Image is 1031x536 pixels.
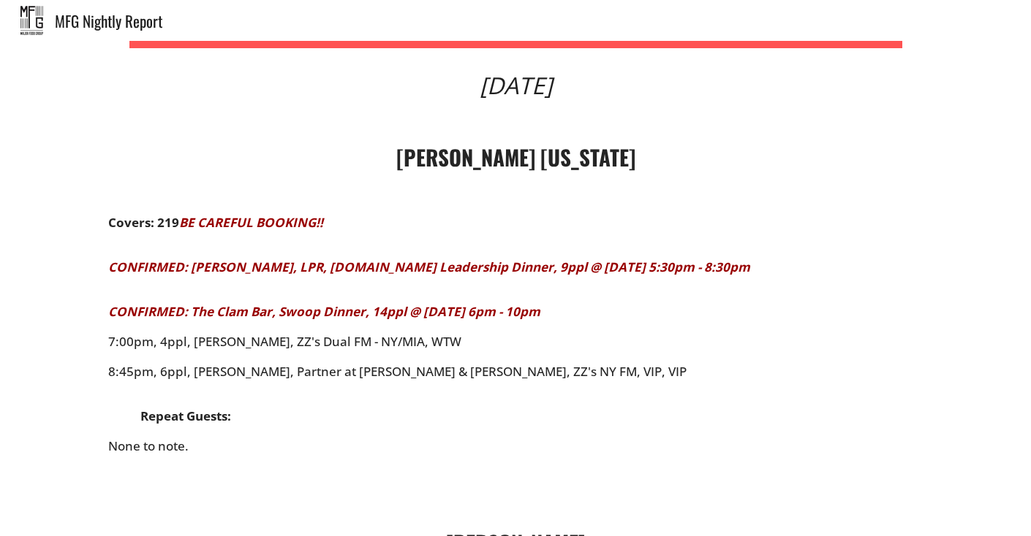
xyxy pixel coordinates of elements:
div: 7:00pm, 4ppl, [PERSON_NAME], ZZ's Dual FM - NY/MIA, WTW 8:45pm, 6ppl, [PERSON_NAME], Partner at [... [108,215,923,483]
div: [DATE] [480,74,552,97]
img: mfg_nightly.jpeg [20,6,43,35]
strong: [PERSON_NAME] [US_STATE] [396,141,635,172]
strong: Repeat Guests: [140,407,231,424]
font: BE CAREFUL BOOKING!! CONFIRMED: [PERSON_NAME], LPR, [DOMAIN_NAME] Leadership Dinner, 9ppl @ [DATE... [108,214,750,320]
div: MFG Nightly Report [55,13,1031,28]
strong: Covers: 219 [108,214,179,231]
